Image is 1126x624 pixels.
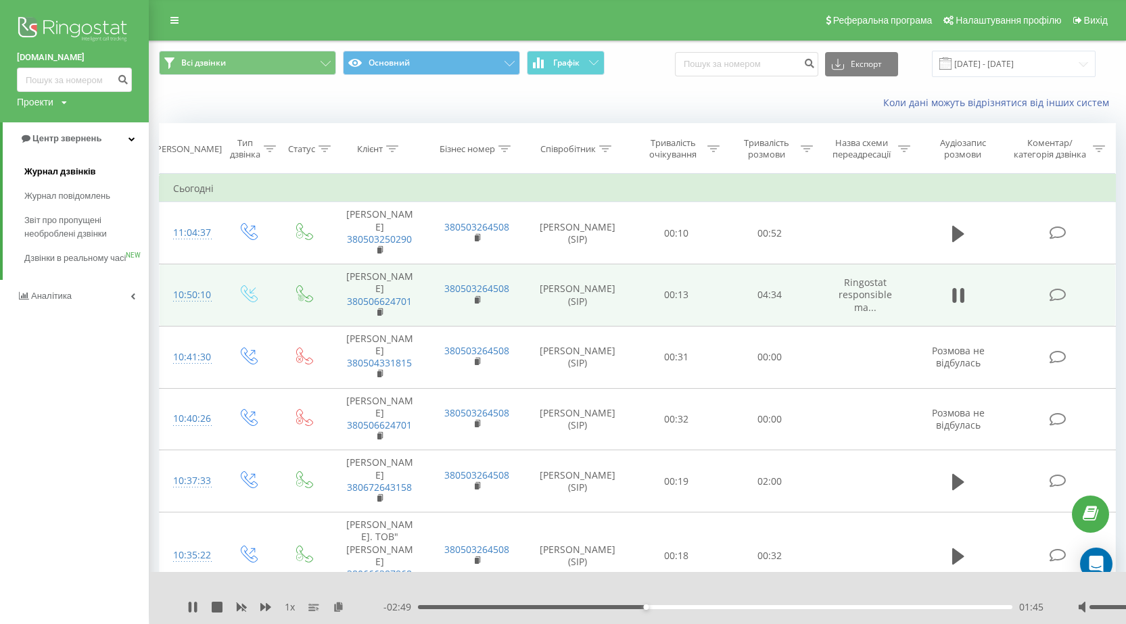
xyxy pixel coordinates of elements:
a: Журнал дзвінків [24,160,149,184]
td: [PERSON_NAME] (SIP) [525,450,630,512]
td: [PERSON_NAME] [331,450,428,512]
td: 00:19 [630,450,723,512]
a: 380506624701 [347,418,412,431]
div: Співробітник [540,143,596,155]
td: 00:31 [630,326,723,388]
span: Налаштування профілю [956,15,1061,26]
td: 00:10 [630,202,723,264]
a: 380503264508 [444,406,509,419]
td: 00:32 [630,388,723,450]
div: Клієнт [357,143,383,155]
a: 380503250290 [347,233,412,245]
td: 00:00 [723,388,816,450]
div: 11:04:37 [173,220,206,246]
a: 380672643158 [347,481,412,494]
div: 10:50:10 [173,282,206,308]
div: 10:40:26 [173,406,206,432]
span: Звіт про пропущені необроблені дзвінки [24,214,142,241]
img: Ringostat logo [17,14,132,47]
div: 10:35:22 [173,542,206,569]
a: Дзвінки в реальному часіNEW [24,246,149,270]
td: [PERSON_NAME] (SIP) [525,264,630,327]
td: 00:52 [723,202,816,264]
td: [PERSON_NAME] [331,326,428,388]
td: [PERSON_NAME] (SIP) [525,388,630,450]
a: 380503264508 [444,220,509,233]
a: 380503264508 [444,469,509,481]
td: [PERSON_NAME] (SIP) [525,326,630,388]
td: [PERSON_NAME] [331,388,428,450]
div: Тривалість очікування [642,137,704,160]
div: [PERSON_NAME] [154,143,222,155]
button: Графік [527,51,605,75]
span: Аналiтика [31,291,72,301]
td: [PERSON_NAME] [331,264,428,327]
td: [PERSON_NAME] [331,202,428,264]
div: Бізнес номер [440,143,495,155]
div: Статус [288,143,315,155]
td: 00:18 [630,512,723,599]
a: 380506624701 [347,295,412,308]
span: Графік [553,58,580,68]
a: Центр звернень [3,122,149,155]
td: [PERSON_NAME]. ТОВ"[PERSON_NAME] [331,512,428,599]
span: Розмова не відбулась [932,406,985,431]
a: 380503264508 [444,543,509,556]
button: Експорт [825,52,898,76]
div: Тип дзвінка [230,137,260,160]
td: [PERSON_NAME] (SIP) [525,512,630,599]
a: 380503264508 [444,344,509,357]
div: 10:41:30 [173,344,206,370]
input: Пошук за номером [17,68,132,92]
a: 380666387868 [347,567,412,580]
td: 00:13 [630,264,723,327]
a: Звіт про пропущені необроблені дзвінки [24,208,149,246]
td: Сьогодні [160,175,1116,202]
div: Коментар/категорія дзвінка [1010,137,1089,160]
span: Всі дзвінки [181,57,226,68]
td: [PERSON_NAME] (SIP) [525,202,630,264]
div: Тривалість розмови [735,137,797,160]
button: Основний [343,51,520,75]
td: 02:00 [723,450,816,512]
a: [DOMAIN_NAME] [17,51,132,64]
span: 01:45 [1019,600,1043,614]
div: 10:37:33 [173,468,206,494]
div: Проекти [17,95,53,109]
a: Коли дані можуть відрізнятися вiд інших систем [883,96,1116,109]
div: Open Intercom Messenger [1080,548,1112,580]
div: Аудіозапис розмови [926,137,1000,160]
span: Центр звернень [32,133,101,143]
span: Розмова не відбулась [932,344,985,369]
span: Журнал дзвінків [24,165,96,178]
button: Всі дзвінки [159,51,336,75]
span: Ringostat responsible ma... [839,276,892,313]
td: 04:34 [723,264,816,327]
span: Журнал повідомлень [24,189,110,203]
input: Пошук за номером [675,52,818,76]
span: Дзвінки в реальному часі [24,251,126,265]
td: 00:32 [723,512,816,599]
a: 380503264508 [444,282,509,295]
span: Вихід [1084,15,1108,26]
a: 380504331815 [347,356,412,369]
span: - 02:49 [383,600,418,614]
div: Назва схеми переадресації [828,137,895,160]
a: Журнал повідомлень [24,184,149,208]
div: Accessibility label [643,604,649,610]
td: 00:00 [723,326,816,388]
span: Реферальна програма [833,15,933,26]
span: 1 x [285,600,295,614]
